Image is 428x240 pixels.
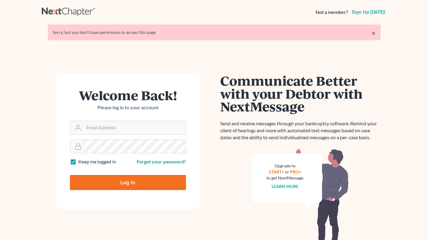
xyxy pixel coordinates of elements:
[266,163,304,169] div: Upgrade to
[70,89,186,102] h1: Welcome Back!
[53,29,376,35] div: Sorry, but you don't have permission to access this page
[70,104,186,111] p: Please log in to your account
[137,159,186,164] a: Forgot your password?
[78,158,116,165] label: Keep me logged in
[220,74,381,113] h1: Communicate Better with your Debtor with NextMessage
[266,175,304,181] div: to get NextMessage.
[272,184,299,189] a: Learn more
[351,10,387,15] a: Sign up [DATE]!
[285,169,289,174] span: or
[290,169,301,174] a: PRO+
[70,175,186,190] input: Log In
[315,9,348,16] strong: Not a member?
[269,169,284,174] a: START+
[84,121,186,134] input: Email Address
[220,120,381,141] p: Send and receive messages through your bankruptcy software. Remind your client of hearings and mo...
[371,29,376,37] a: ×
